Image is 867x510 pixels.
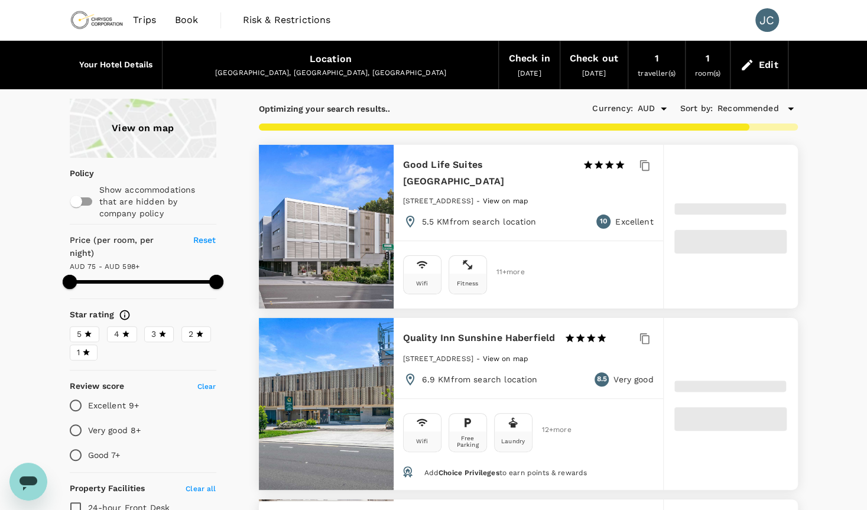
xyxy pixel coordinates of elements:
[175,13,199,27] span: Book
[638,69,676,77] span: traveller(s)
[243,13,331,27] span: Risk & Restrictions
[416,280,428,287] div: Wifi
[422,373,538,385] p: 6.9 KM from search location
[79,59,153,72] h6: Your Hotel Details
[476,355,482,363] span: -
[476,197,482,205] span: -
[77,346,80,359] span: 1
[70,167,77,179] p: Policy
[759,57,778,73] div: Edit
[70,234,180,260] h6: Price (per room, per night)
[70,482,145,495] h6: Property Facilities
[680,102,713,115] h6: Sort by :
[403,330,556,346] h6: Quality Inn Sunshine Haberfield
[9,463,47,501] iframe: Button to launch messaging window
[197,382,216,391] span: Clear
[88,424,141,436] p: Very good 8+
[88,399,139,411] p: Excellent 9+
[259,103,391,115] p: Optimizing your search results..
[717,102,779,115] span: Recommended
[99,184,215,219] p: Show accommodations that are hidden by company policy
[655,100,672,117] button: Open
[592,102,632,115] h6: Currency :
[439,469,499,477] span: Choice Privileges
[193,235,216,245] span: Reset
[119,309,131,321] svg: Star ratings are awarded to properties to represent the quality of services, facilities, and amen...
[599,216,607,228] span: 10
[542,426,560,434] span: 12 + more
[496,268,514,276] span: 11 + more
[186,485,216,493] span: Clear all
[613,373,653,385] p: Very good
[482,196,528,205] a: View on map
[452,435,484,448] div: Free Parking
[755,8,779,32] div: JC
[457,280,478,287] div: Fitness
[422,216,537,228] p: 5.5 KM from search location
[77,328,82,340] span: 5
[403,197,473,205] span: [STREET_ADDRESS]
[133,13,156,27] span: Trips
[706,50,710,67] div: 1
[151,328,156,340] span: 3
[88,449,121,461] p: Good 7+
[508,50,550,67] div: Check in
[403,157,573,190] h6: Good Life Suites [GEOGRAPHIC_DATA]
[416,438,428,444] div: Wifi
[615,216,653,228] p: Excellent
[403,355,473,363] span: [STREET_ADDRESS]
[695,69,720,77] span: room(s)
[310,51,352,67] div: Location
[482,197,528,205] span: View on map
[70,380,125,393] h6: Review score
[596,373,606,385] span: 8.5
[482,355,528,363] span: View on map
[518,69,541,77] span: [DATE]
[189,328,193,340] span: 2
[654,50,658,67] div: 1
[582,69,606,77] span: [DATE]
[114,328,119,340] span: 4
[70,308,115,321] h6: Star rating
[70,7,124,33] img: Chrysos Corporation
[70,262,140,271] span: AUD 75 - AUD 598+
[570,50,618,67] div: Check out
[501,438,525,444] div: Laundry
[172,67,489,79] div: [GEOGRAPHIC_DATA], [GEOGRAPHIC_DATA], [GEOGRAPHIC_DATA]
[424,469,587,477] span: Add to earn points & rewards
[70,99,216,158] a: View on map
[482,353,528,363] a: View on map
